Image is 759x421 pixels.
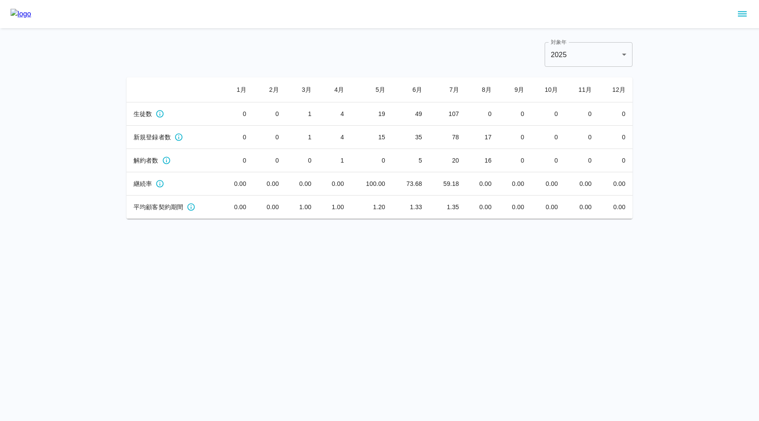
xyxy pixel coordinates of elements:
td: 0.00 [221,196,253,219]
th: 11 月 [565,77,599,102]
span: 新規登録者数 [134,133,171,142]
span: 平均顧客契約期間 [134,203,183,211]
td: 1.00 [286,196,318,219]
td: 0.00 [221,172,253,196]
td: 17 [466,126,499,149]
td: 1 [318,149,351,172]
div: 2025 [545,42,632,67]
td: 4 [318,102,351,126]
td: 5 [392,149,429,172]
svg: 月ごとの新規サブスク数 [174,133,183,142]
span: 解約者数 [134,156,159,165]
td: 0.00 [499,196,531,219]
td: 1.35 [429,196,466,219]
th: 12 月 [599,77,632,102]
td: 1 [286,126,318,149]
td: 0.00 [565,172,599,196]
th: 2 月 [253,77,286,102]
td: 0.00 [531,196,565,219]
td: 1 [286,102,318,126]
td: 19 [351,102,392,126]
td: 0 [565,126,599,149]
td: 0 [499,102,531,126]
td: 0 [499,126,531,149]
td: 1.00 [318,196,351,219]
button: sidemenu [735,7,750,22]
td: 0.00 [565,196,599,219]
td: 0 [466,102,499,126]
th: 9 月 [499,77,531,102]
td: 0 [599,126,632,149]
td: 0 [499,149,531,172]
td: 0.00 [286,172,318,196]
td: 0 [531,149,565,172]
td: 107 [429,102,466,126]
td: 0 [253,149,286,172]
td: 0 [221,102,253,126]
th: 8 月 [466,77,499,102]
td: 0.00 [599,172,632,196]
svg: 月ごとの解約サブスク数 [162,156,171,165]
td: 4 [318,126,351,149]
span: 生徒数 [134,109,152,118]
td: 0 [599,102,632,126]
td: 15 [351,126,392,149]
td: 78 [429,126,466,149]
th: 5 月 [351,77,392,102]
td: 0.00 [253,172,286,196]
td: 0 [599,149,632,172]
td: 0.00 [466,172,499,196]
td: 16 [466,149,499,172]
td: 1.20 [351,196,392,219]
th: 3 月 [286,77,318,102]
th: 4 月 [318,77,351,102]
svg: 月ごとの平均継続期間(ヶ月) [187,203,195,211]
th: 6 月 [392,77,429,102]
span: 継続率 [134,179,152,188]
th: 1 月 [221,77,253,102]
td: 0 [286,149,318,172]
td: 0 [351,149,392,172]
td: 1.33 [392,196,429,219]
td: 0 [221,126,253,149]
td: 0 [531,102,565,126]
td: 0.00 [318,172,351,196]
td: 0.00 [499,172,531,196]
td: 0.00 [531,172,565,196]
td: 59.18 [429,172,466,196]
td: 0 [565,102,599,126]
img: logo [11,9,31,19]
td: 100.00 [351,172,392,196]
td: 35 [392,126,429,149]
td: 73.68 [392,172,429,196]
svg: 月ごとのアクティブなサブスク数 [155,109,164,118]
th: 10 月 [531,77,565,102]
td: 0.00 [466,196,499,219]
th: 7 月 [429,77,466,102]
td: 0 [531,126,565,149]
td: 49 [392,102,429,126]
td: 0 [253,126,286,149]
td: 0 [253,102,286,126]
svg: 月ごとの継続率(%) [155,179,164,188]
td: 0 [221,149,253,172]
td: 0.00 [599,196,632,219]
td: 20 [429,149,466,172]
td: 0 [565,149,599,172]
td: 0.00 [253,196,286,219]
label: 対象年 [551,38,567,46]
